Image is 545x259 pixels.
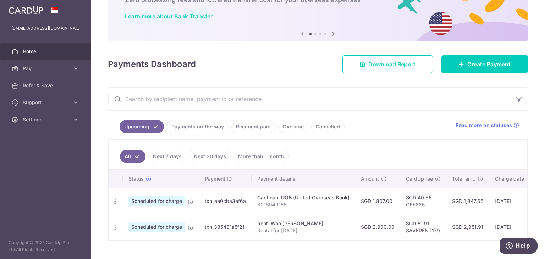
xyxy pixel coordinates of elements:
div: Rent. Woo [PERSON_NAME] [257,220,349,227]
input: Search by recipient name, payment id or reference [108,88,511,110]
iframe: Opens a widget where you can find more information [500,238,538,255]
td: [DATE] [489,214,538,240]
td: txn_335491a5f21 [199,214,252,240]
th: Payment ID [199,170,252,188]
a: Next 30 days [189,150,231,163]
a: Recipient paid [231,120,275,133]
a: All [120,150,145,163]
a: Learn more about Bank Transfer [125,13,213,20]
a: Cancelled [311,120,345,133]
td: SGD 2,951.91 [446,214,489,240]
span: Read more on statuses [456,122,512,129]
span: Amount [361,175,379,182]
td: SGD 51.91 SAVERENT179 [400,214,446,240]
a: Upcoming [120,120,164,133]
span: Total amt. [452,175,475,182]
a: Read more on statuses [456,122,519,129]
div: Car Loan. UOB (United Overseas Bank) [257,194,349,201]
a: Next 7 days [148,150,186,163]
td: txn_ee0cba3ef6a [199,188,252,214]
td: SGD 1,847.66 [446,188,489,214]
a: More than 1 month [233,150,289,163]
p: 8018949156 [257,201,349,208]
td: [DATE] [489,188,538,214]
span: Pay [23,65,70,72]
a: Download Report [342,55,433,73]
span: Home [23,48,70,55]
span: Create Payment [467,60,511,68]
a: Create Payment [441,55,528,73]
img: CardUp [9,6,43,14]
p: Rental for [DATE] [257,227,349,234]
td: SGD 2,900.00 [355,214,400,240]
th: Payment details [252,170,355,188]
span: Scheduled for charge [128,222,185,232]
span: Status [128,175,144,182]
span: Charge date [495,175,524,182]
a: Overdue [278,120,308,133]
a: Payments on the way [167,120,229,133]
p: [EMAIL_ADDRESS][DOMAIN_NAME] [11,25,79,32]
td: SGD 1,807.00 [355,188,400,214]
h4: Payments Dashboard [108,58,196,71]
td: SGD 40.66 OFF225 [400,188,446,214]
span: Support [23,99,70,106]
span: Settings [23,116,70,123]
span: Scheduled for charge [128,196,185,206]
span: CardUp fee [406,175,433,182]
span: Download Report [368,60,415,68]
span: Refer & Save [23,82,70,89]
